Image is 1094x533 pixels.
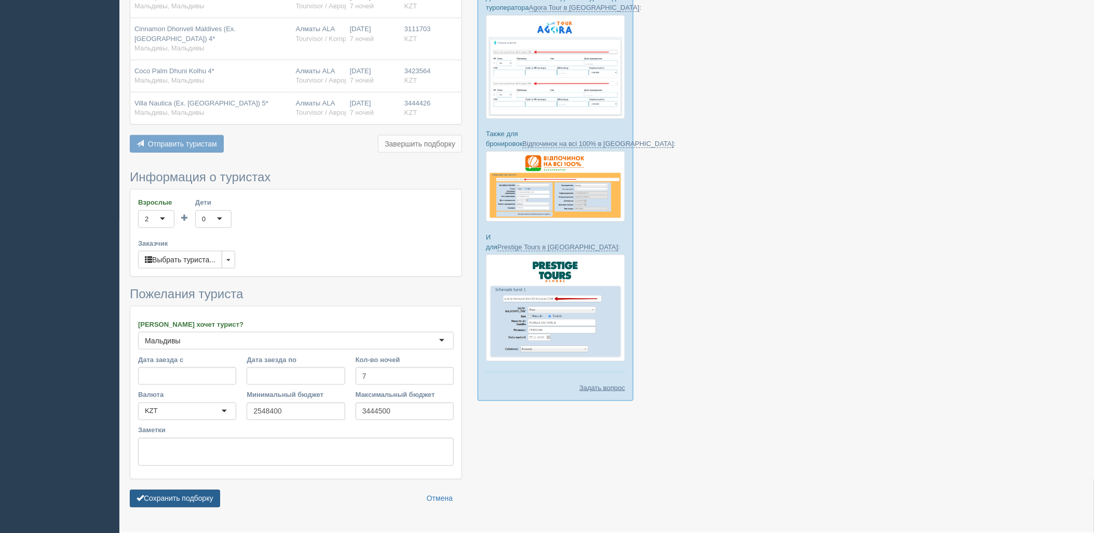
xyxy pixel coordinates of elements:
div: Алматы ALA [296,66,342,86]
span: Coco Palm Dhuni Kolhu 4* [134,67,214,75]
a: Відпочинок на всі 100% в [GEOGRAPHIC_DATA] [522,140,673,148]
img: prestige-tours-booking-form-crm-for-travel-agents.png [486,255,625,362]
span: Мальдивы, Мальдивы [134,109,205,116]
span: Tourvisor / Kompas (KZ) [296,35,369,43]
button: Выбрать туриста... [138,251,222,269]
span: 3111703 [404,25,431,33]
label: Дети [195,197,232,207]
label: Валюта [138,390,236,400]
span: 7 ночей [350,2,374,10]
label: Максимальный бюджет [356,390,454,400]
div: KZT [145,406,158,417]
span: Отправить туристам [148,140,217,148]
span: Tourvisor / Аврора-БГ [296,76,362,84]
span: Мальдивы, Мальдивы [134,76,205,84]
label: [PERSON_NAME] хочет турист? [138,319,454,329]
button: Завершить подборку [378,135,462,153]
label: Дата заезда по [247,355,345,365]
span: Мальдивы, Мальдивы [134,2,205,10]
div: [DATE] [350,24,396,44]
div: [DATE] [350,99,396,118]
img: agora-tour-%D1%84%D0%BE%D1%80%D0%BC%D0%B0-%D0%B1%D1%80%D0%BE%D0%BD%D1%8E%D0%B2%D0%B0%D0%BD%D0%BD%... [486,15,625,119]
div: [DATE] [350,66,396,86]
input: 7-10 или 7,10,14 [356,367,454,385]
img: otdihnavse100--%D1%84%D0%BE%D1%80%D0%BC%D0%B0-%D0%B1%D1%80%D0%BE%D0%BD%D0%B8%D1%80%D0%BE%D0%B2%D0... [486,151,625,222]
span: KZT [404,2,417,10]
a: Agora Tour в [GEOGRAPHIC_DATA] [529,4,640,12]
div: Алматы ALA [296,99,342,118]
label: Заметки [138,425,454,435]
div: 0 [202,214,206,224]
p: И для : [486,232,625,252]
label: Минимальный бюджет [247,390,345,400]
span: KZT [404,109,417,116]
label: Заказчик [138,238,454,248]
span: 7 ночей [350,76,374,84]
span: 7 ночей [350,35,374,43]
button: Сохранить подборку [130,490,220,508]
span: KZT [404,76,417,84]
p: Также для бронировок : [486,129,625,149]
label: Кол-во ночей [356,355,454,365]
div: Мальдивы [145,336,181,346]
span: Cinnamon Dhonveli Maldives (Ex. [GEOGRAPHIC_DATA]) 4* [134,25,236,43]
span: 3423564 [404,67,431,75]
span: KZT [404,35,417,43]
span: Пожелания туриста [130,287,243,301]
a: Задать вопрос [579,383,625,393]
span: Мальдивы, Мальдивы [134,44,205,52]
div: 2 [145,214,148,224]
button: Отправить туристам [130,135,224,153]
span: Tourvisor / Аврора-БГ [296,109,362,116]
span: Tourvisor / Аврора-БГ [296,2,362,10]
a: Отмена [420,490,460,508]
span: 7 ночей [350,109,374,116]
label: Взрослые [138,197,174,207]
a: Prestige Tours в [GEOGRAPHIC_DATA] [497,243,618,251]
label: Дата заезда с [138,355,236,365]
div: Алматы ALA [296,24,342,44]
h3: Информация о туристах [130,170,462,184]
span: Villa Nautica (Ex. [GEOGRAPHIC_DATA]) 5* [134,99,268,107]
span: 3444426 [404,99,431,107]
